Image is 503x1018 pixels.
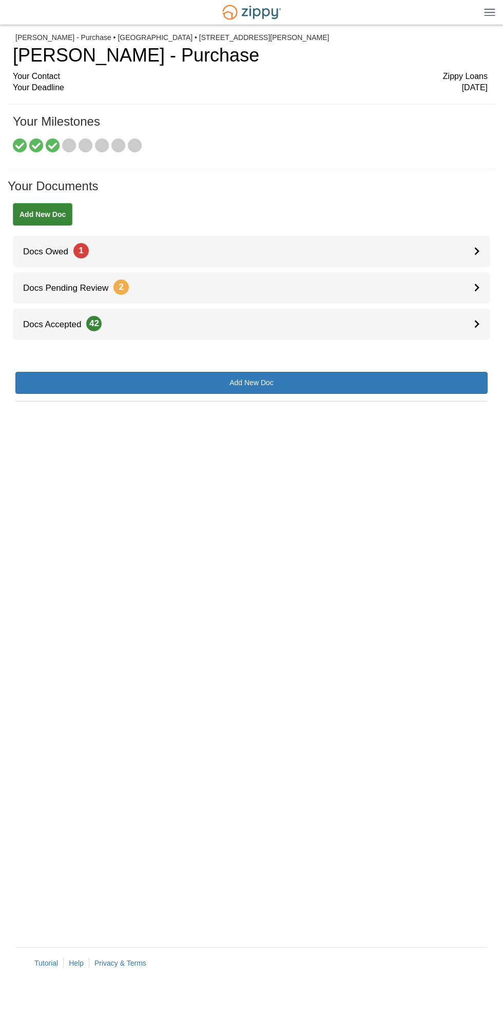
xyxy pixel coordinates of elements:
[113,280,129,295] span: 2
[15,33,488,42] div: [PERSON_NAME] - Purchase • [GEOGRAPHIC_DATA] • [STREET_ADDRESS][PERSON_NAME]
[13,115,488,138] h1: Your Milestones
[13,320,102,329] span: Docs Accepted
[13,82,488,94] div: Your Deadline
[13,236,490,267] a: Docs Owed1
[34,959,58,967] a: Tutorial
[13,272,490,304] a: Docs Pending Review2
[86,316,102,331] span: 42
[13,309,490,340] a: Docs Accepted42
[73,243,89,258] span: 1
[13,203,72,226] a: Add New Doc
[94,959,146,967] a: Privacy & Terms
[13,45,488,66] h1: [PERSON_NAME] - Purchase
[484,8,495,16] img: Mobile Dropdown Menu
[13,71,488,83] div: Your Contact
[15,372,488,394] a: Add New Doc
[8,179,495,203] h1: Your Documents
[13,247,89,256] span: Docs Owed
[443,71,488,83] span: Zippy Loans
[69,959,84,967] a: Help
[462,82,488,94] span: [DATE]
[13,283,129,293] span: Docs Pending Review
